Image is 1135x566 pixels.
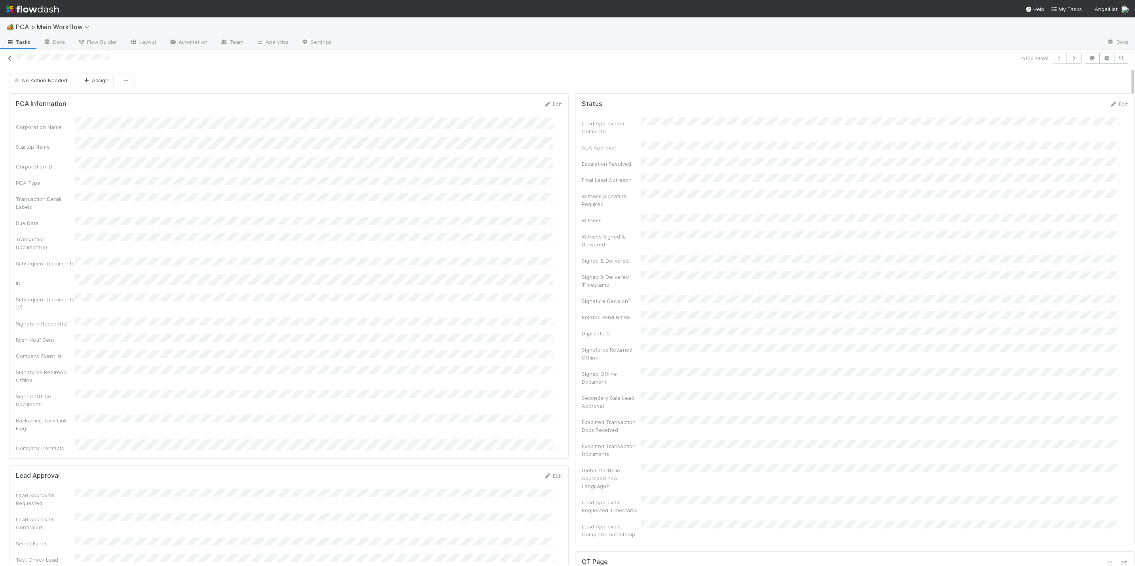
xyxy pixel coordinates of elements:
[582,176,641,184] div: Final Lead Outreach
[16,539,75,547] div: Select Funds:
[16,259,75,267] div: Subsequent Documents
[543,473,562,479] a: Edit
[1051,6,1082,12] span: My Tasks
[582,144,641,151] div: ALA Approval
[37,36,71,49] a: Data
[582,273,641,289] div: Signed & Delivered Timestamp
[16,472,60,480] h5: Lead Approval
[582,257,641,265] div: Signed & Delivered
[16,416,75,432] div: Backoffice Task Link Flag
[13,77,67,83] span: No Action Needed
[582,466,641,490] div: Global Portfolio Approved PoA Language?
[16,320,75,327] div: Signature Request(s)
[295,36,338,49] a: Settings
[582,100,602,108] h5: Status
[582,160,641,168] div: Escalation Resolved
[71,36,123,49] a: Flow Builder
[16,352,75,360] div: Company Event Id
[16,279,75,287] div: ID
[16,195,75,211] div: Transaction Detail Labels
[1051,5,1082,13] a: My Tasks
[250,36,295,49] a: Analytics
[123,36,163,49] a: Layout
[163,36,214,49] a: Automation
[16,23,94,31] span: PCA > Main Workflow
[582,522,641,538] div: Lead Approvals Complete Timestamp
[1025,5,1044,13] div: Help
[16,143,75,151] div: Startup Name
[1121,6,1129,13] img: avatar_1c530150-f9f0-4fb8-9f5d-006d570d4582.png
[582,329,641,337] div: Duplicate CT
[16,336,75,344] div: Rush Notif Sent
[582,119,641,135] div: Lead Approval(s) Complete
[582,498,641,514] div: Lead Approvals Requested Timestamp
[16,392,75,408] div: Signed Offline Document
[214,36,250,49] a: Team
[16,163,75,170] div: Corporation ID
[582,346,641,362] div: Signatures Returned Offline
[1020,54,1049,62] span: 1 of 26 tasks
[16,491,75,507] div: Lead Approvals Requested
[16,123,75,131] div: Corporation Name
[582,418,641,434] div: Executed Transaction Docs Received
[16,235,75,251] div: Transaction Document(s)
[582,192,641,208] div: Witness Signature Required
[1101,36,1135,49] a: Docs
[582,297,641,305] div: Signature Decision?
[6,38,31,46] span: Tasks
[582,313,641,321] div: Related Fund Name
[76,74,114,87] button: Assign
[582,370,641,386] div: Signed Offline Document
[9,74,72,87] button: No Action Needed
[16,100,66,108] h5: PCA Information
[582,216,641,224] div: Witness
[582,394,641,410] div: Secondary Sale Lead Approval
[16,295,75,311] div: Subsequent Documents (2)
[78,38,117,46] span: Flow Builder
[16,219,75,227] div: Due Date
[6,23,14,30] span: 🏕️
[16,515,75,531] div: Lead Approvals Confirmed
[543,101,562,107] a: Edit
[6,2,59,16] img: logo-inverted-e16ddd16eac7371096b0.svg
[582,233,641,248] div: Witness Signed & Delivered
[16,444,75,452] div: Company Contacts
[582,442,641,458] div: Executed Transaction Documents
[16,368,75,384] div: Signatures Returned Offline
[1109,101,1128,107] a: Edit
[582,558,608,566] h5: CT Page
[1095,6,1118,12] span: AngelList
[16,179,75,187] div: PCA Type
